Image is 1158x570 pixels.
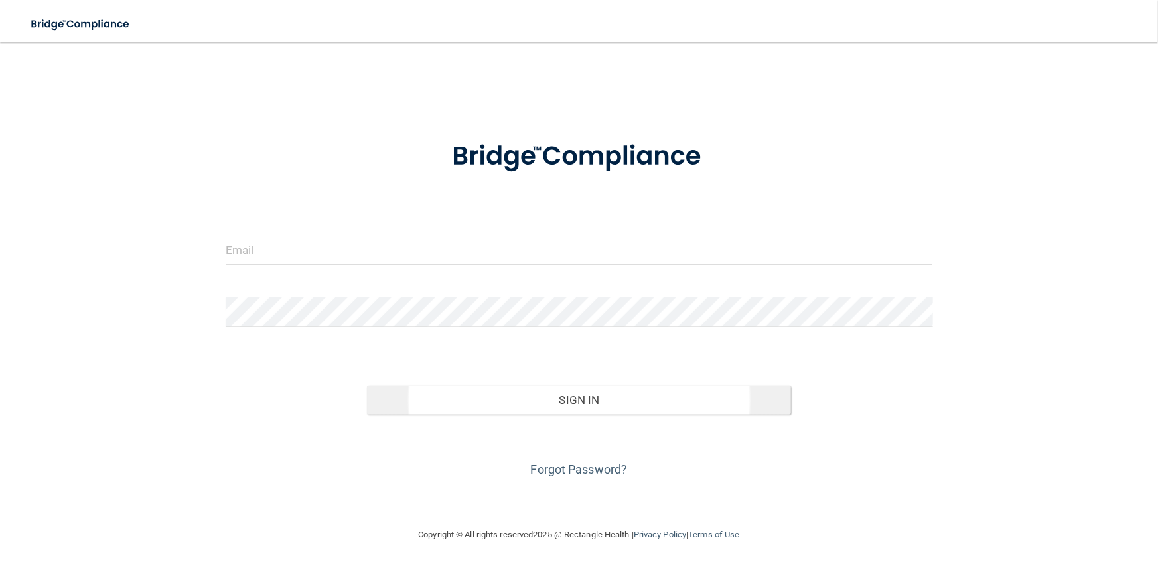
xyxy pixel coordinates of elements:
[367,386,791,415] button: Sign In
[688,530,739,539] a: Terms of Use
[337,514,822,556] div: Copyright © All rights reserved 2025 @ Rectangle Health | |
[425,122,734,191] img: bridge_compliance_login_screen.278c3ca4.svg
[20,11,142,38] img: bridge_compliance_login_screen.278c3ca4.svg
[634,530,686,539] a: Privacy Policy
[531,463,628,476] a: Forgot Password?
[226,235,933,265] input: Email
